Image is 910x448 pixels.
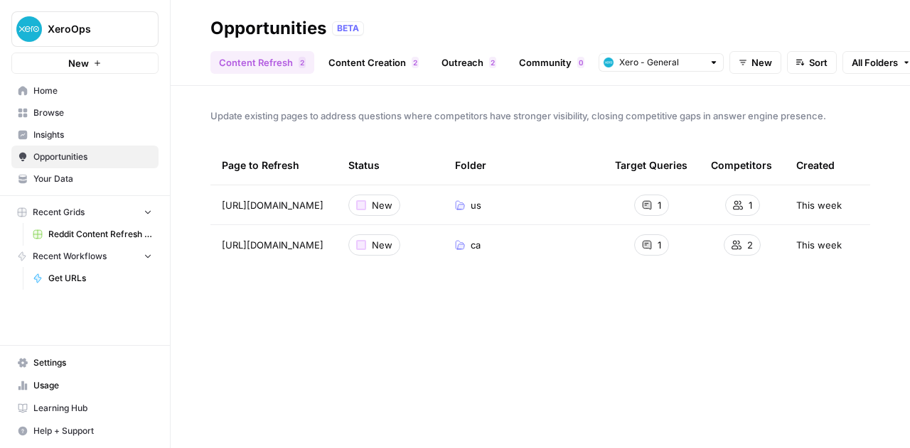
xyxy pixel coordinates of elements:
a: Community0 [510,51,593,74]
a: Outreach2 [433,51,505,74]
span: New [372,238,392,252]
div: 2 [489,57,496,68]
button: Workspace: XeroOps [11,11,159,47]
span: Opportunities [33,151,152,163]
span: Reddit Content Refresh - Single URL [48,228,152,241]
span: Help + Support [33,425,152,437]
span: Browse [33,106,152,119]
a: Home [11,80,159,102]
span: 2 [413,57,417,68]
span: XeroOps [48,22,134,36]
span: Usage [33,379,152,392]
a: Content Creation2 [320,51,427,74]
div: Folder [455,146,486,185]
div: Target Queries [615,146,687,185]
span: This week [796,238,842,252]
div: Page to Refresh [222,146,326,185]
span: New [751,55,772,70]
button: Recent Workflows [11,246,159,267]
a: Learning Hub [11,397,159,420]
span: Sort [809,55,828,70]
span: 1 [749,198,752,212]
span: Get URLs [48,272,152,285]
span: 0 [579,57,583,68]
span: All Folders [852,55,898,70]
span: Recent Grids [33,206,85,219]
span: Learning Hub [33,402,152,415]
span: 1 [658,198,661,212]
span: ca [471,238,481,252]
span: Your Data [33,173,152,185]
span: us [471,198,481,212]
input: Xero - General [619,55,703,70]
div: Status [348,146,380,185]
span: Update existing pages to address questions where competitors have stronger visibility, closing co... [210,109,870,123]
div: Created [796,146,835,185]
div: 2 [299,57,306,68]
span: Settings [33,356,152,369]
span: Recent Workflows [33,250,107,263]
a: Browse [11,102,159,124]
div: 0 [577,57,584,68]
div: BETA [332,21,364,35]
button: Help + Support [11,420,159,442]
span: [URL][DOMAIN_NAME] [222,198,323,212]
span: New [372,198,392,212]
a: Your Data [11,168,159,190]
img: XeroOps Logo [16,16,42,42]
button: Recent Grids [11,202,159,223]
a: Reddit Content Refresh - Single URL [26,223,159,246]
a: Settings [11,351,159,374]
a: Opportunities [11,146,159,168]
span: [URL][DOMAIN_NAME] [222,238,323,252]
a: Content Refresh2 [210,51,314,74]
span: 1 [658,238,661,252]
a: Usage [11,374,159,397]
span: 2 [491,57,495,68]
div: Competitors [711,146,772,185]
span: 2 [300,57,304,68]
span: 2 [747,238,753,252]
button: Sort [787,51,837,74]
button: New [729,51,781,74]
span: Home [33,84,152,97]
div: 2 [412,57,419,68]
span: New [68,56,89,70]
span: Insights [33,129,152,141]
a: Get URLs [26,267,159,290]
div: Opportunities [210,17,326,40]
button: New [11,53,159,74]
span: This week [796,198,842,212]
a: Insights [11,124,159,146]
